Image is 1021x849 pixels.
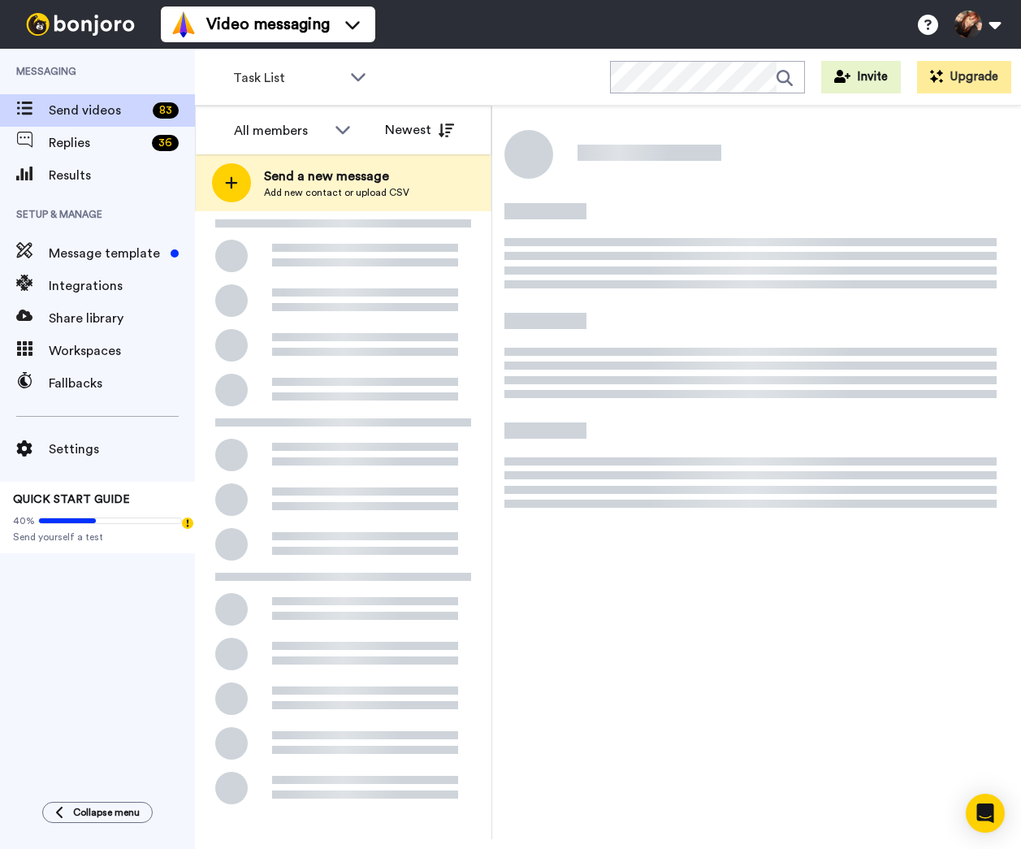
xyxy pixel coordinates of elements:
[49,244,164,263] span: Message template
[49,309,195,328] span: Share library
[264,167,409,186] span: Send a new message
[13,494,130,505] span: QUICK START GUIDE
[233,68,342,88] span: Task List
[73,806,140,819] span: Collapse menu
[49,440,195,459] span: Settings
[42,802,153,823] button: Collapse menu
[373,114,466,146] button: Newest
[153,102,179,119] div: 83
[13,514,35,527] span: 40%
[49,341,195,361] span: Workspaces
[49,166,195,185] span: Results
[49,374,195,393] span: Fallbacks
[821,61,901,93] button: Invite
[966,794,1005,833] div: Open Intercom Messenger
[264,186,409,199] span: Add new contact or upload CSV
[180,516,195,531] div: Tooltip anchor
[171,11,197,37] img: vm-color.svg
[49,101,146,120] span: Send videos
[19,13,141,36] img: bj-logo-header-white.svg
[13,531,182,544] span: Send yourself a test
[206,13,330,36] span: Video messaging
[917,61,1011,93] button: Upgrade
[234,121,327,141] div: All members
[49,133,145,153] span: Replies
[49,276,195,296] span: Integrations
[152,135,179,151] div: 36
